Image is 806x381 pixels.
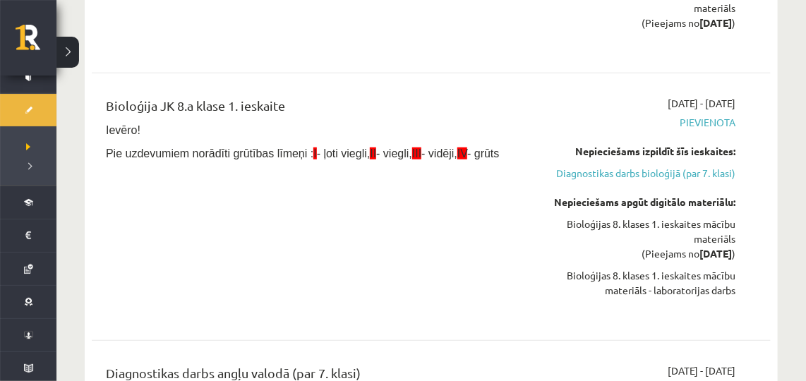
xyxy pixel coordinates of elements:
span: II [370,147,376,159]
a: Rīgas 1. Tālmācības vidusskola [16,25,56,60]
span: IV [457,147,467,159]
div: Nepieciešams apgūt digitālo materiālu: [540,195,735,210]
span: III [412,147,421,159]
a: Diagnostikas darbs bioloģijā (par 7. klasi) [540,166,735,181]
div: Bioloģijas 8. klases 1. ieskaites mācību materiāls - laboratorijas darbs [540,268,735,298]
span: [DATE] - [DATE] [668,363,735,378]
strong: [DATE] [699,16,732,29]
div: Nepieciešams izpildīt šīs ieskaites: [540,144,735,159]
span: Ievēro! [106,124,140,136]
div: Bioloģijas 8. klases 1. ieskaites mācību materiāls (Pieejams no ) [540,217,735,261]
span: Pievienota [540,115,735,130]
span: Pie uzdevumiem norādīti grūtības līmeņi : - ļoti viegli, - viegli, - vidēji, - grūts [106,147,500,159]
span: I [313,147,316,159]
span: [DATE] - [DATE] [668,96,735,111]
strong: [DATE] [699,247,732,260]
div: Bioloģija JK 8.a klase 1. ieskaite [106,96,519,122]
